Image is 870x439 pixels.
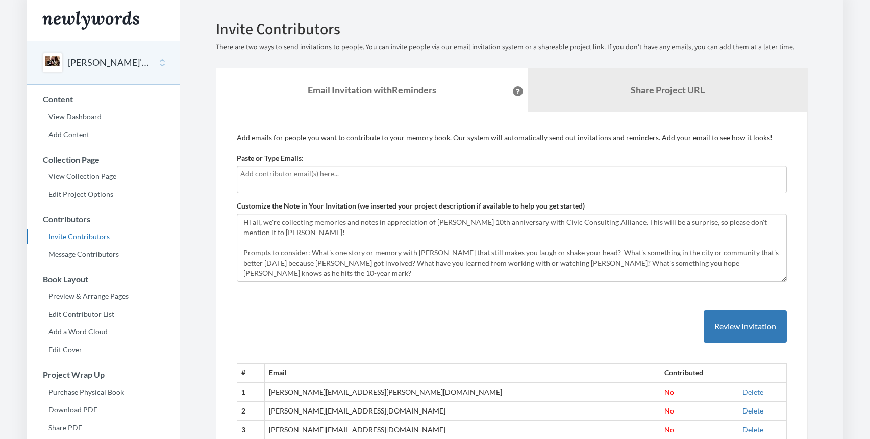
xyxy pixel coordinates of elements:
[264,382,660,401] td: [PERSON_NAME][EMAIL_ADDRESS][PERSON_NAME][DOMAIN_NAME]
[27,127,180,142] a: Add Content
[237,133,787,143] p: Add emails for people you want to contribute to your memory book. Our system will automatically s...
[237,364,264,382] th: #
[27,306,180,322] a: Edit Contributor List
[308,84,436,95] strong: Email Invitation with Reminders
[27,169,180,184] a: View Collection Page
[664,406,674,415] span: No
[27,324,180,340] a: Add a Word Cloud
[27,384,180,400] a: Purchase Physical Book
[27,109,180,124] a: View Dashboard
[27,420,180,435] a: Share PDF
[704,310,787,343] button: Review Invitation
[660,364,738,382] th: Contributed
[664,425,674,434] span: No
[28,215,180,224] h3: Contributors
[216,20,808,37] h2: Invite Contributors
[237,214,787,282] textarea: Hi all, we're collecting memories and notes in appreciation of [PERSON_NAME] 10th anniversary wit...
[237,402,264,421] th: 2
[28,95,180,104] h3: Content
[237,153,304,163] label: Paste or Type Emails:
[28,275,180,284] h3: Book Layout
[68,56,151,69] button: [PERSON_NAME]'s 10th Anniversary with Civic Consulting Alliance
[28,370,180,379] h3: Project Wrap Up
[237,201,585,211] label: Customize the Note in Your Invitation (we inserted your project description if available to help ...
[27,402,180,418] a: Download PDF
[264,402,660,421] td: [PERSON_NAME][EMAIL_ADDRESS][DOMAIN_NAME]
[27,289,180,304] a: Preview & Arrange Pages
[28,155,180,164] h3: Collection Page
[664,388,674,396] span: No
[742,425,763,434] a: Delete
[27,229,180,244] a: Invite Contributors
[742,406,763,415] a: Delete
[27,342,180,357] a: Edit Cover
[240,168,783,179] input: Add contributor email(s) here...
[27,187,180,202] a: Edit Project Options
[237,382,264,401] th: 1
[631,84,705,95] b: Share Project URL
[264,364,660,382] th: Email
[216,42,808,53] p: There are two ways to send invitations to people. You can invite people via our email invitation ...
[27,247,180,262] a: Message Contributors
[42,11,139,30] img: Newlywords logo
[742,388,763,396] a: Delete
